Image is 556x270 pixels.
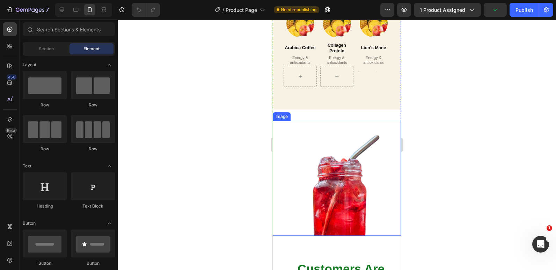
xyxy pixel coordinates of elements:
div: Row [23,146,67,152]
h3: Arabica Coffee [11,25,44,32]
div: Beta [5,128,17,133]
div: Heading [23,203,67,209]
p: 7 [46,6,49,14]
span: 1 [547,225,552,231]
div: Row [71,146,115,152]
div: 450 [7,74,17,80]
div: Button [71,260,115,267]
div: Image [1,94,16,100]
span: Need republishing [281,7,316,13]
span: Section [39,46,54,52]
div: Button [23,260,67,267]
div: Text Block [71,203,115,209]
span: Toggle open [104,160,115,172]
iframe: Intercom live chat [532,236,549,253]
span: Layout [23,62,36,68]
button: 1 product assigned [414,3,481,17]
span: Toggle open [104,59,115,70]
span: / [222,6,224,14]
span: Button [23,220,36,226]
span: Text [23,163,31,169]
button: Publish [510,3,539,17]
iframe: Design area [273,20,401,270]
span: Toggle open [104,218,115,229]
h3: Lion's Mane [84,25,117,32]
p: Energy & antioxidants [48,36,80,46]
div: Undo/Redo [132,3,160,17]
div: Publish [515,6,533,14]
h3: Collagen Protein [47,23,81,35]
div: Row [71,102,115,108]
p: Energy & antioxidants [12,36,43,46]
span: 1 product assigned [420,6,465,14]
button: 7 [3,3,52,17]
span: Element [83,46,100,52]
input: Search Sections & Elements [23,22,115,36]
p: Energy & antioxidants [85,36,117,46]
span: Product Page [226,6,257,14]
div: Row [23,102,67,108]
